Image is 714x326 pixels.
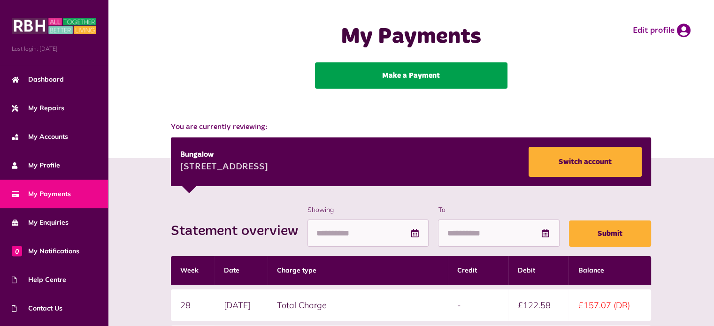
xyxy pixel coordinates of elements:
[12,218,69,227] span: My Enquiries
[448,256,508,285] th: Credit
[171,121,651,133] span: You are currently reviewing:
[180,160,268,174] div: [STREET_ADDRESS]
[215,289,268,321] td: [DATE]
[508,256,569,285] th: Debit
[438,205,559,215] label: To
[12,246,79,256] span: My Notifications
[180,149,268,160] div: Bungalow
[171,256,214,285] th: Week
[633,23,691,38] a: Edit profile
[12,189,71,199] span: My Payments
[12,132,68,142] span: My Accounts
[307,205,429,215] label: Showing
[171,223,307,240] h2: Statement overview
[568,256,651,285] th: Balance
[12,103,64,113] span: My Repairs
[215,256,268,285] th: Date
[12,16,96,35] img: MyRBH
[315,62,507,89] a: Make a Payment
[568,289,651,321] td: £157.07 (DR)
[171,289,214,321] td: 28
[12,303,62,313] span: Contact Us
[12,75,64,84] span: Dashboard
[508,289,569,321] td: £122.58
[529,147,642,177] a: Switch account
[269,23,553,51] h1: My Payments
[268,256,448,285] th: Charge type
[12,275,66,285] span: Help Centre
[12,45,96,53] span: Last login: [DATE]
[268,289,448,321] td: Total Charge
[12,246,22,256] span: 0
[12,160,60,170] span: My Profile
[569,220,651,247] button: Submit
[448,289,508,321] td: -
